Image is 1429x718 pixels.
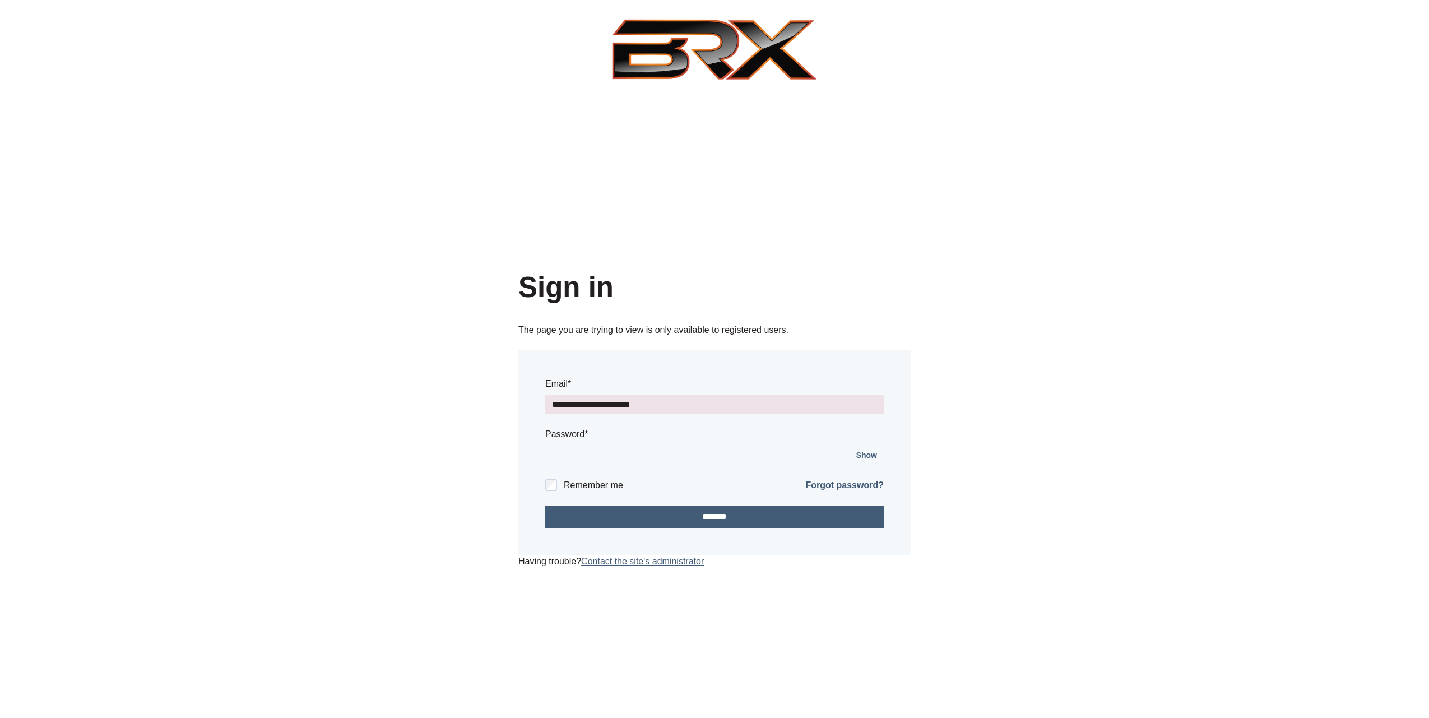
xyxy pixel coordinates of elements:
[604,9,824,121] img: BRX Performance
[545,377,571,391] label: Email*
[805,479,884,492] a: Forgot password?
[581,557,704,566] a: Contact the site's administrator
[1373,664,1429,718] iframe: Chat Widget
[518,266,911,309] h1: Sign in
[545,428,588,441] label: Password*
[564,479,623,492] label: Remember me
[518,555,911,568] p: Having trouble?
[518,323,911,337] p: The page you are trying to view is only available to registered users.
[856,451,877,461] a: Show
